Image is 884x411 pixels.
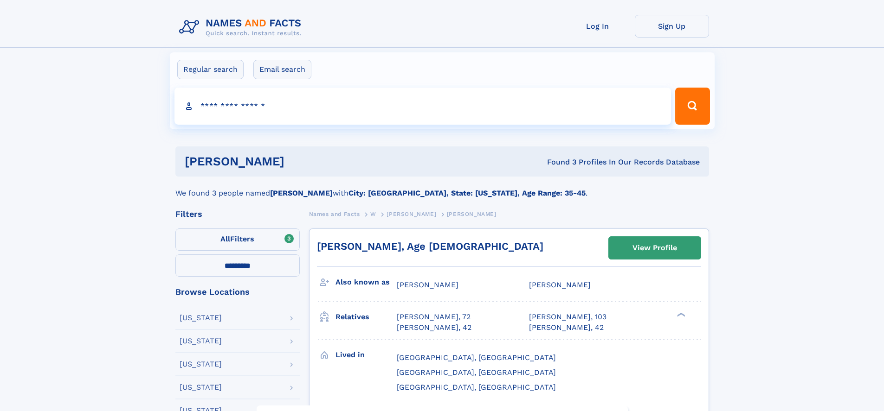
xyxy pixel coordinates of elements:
h3: Also known as [336,274,397,290]
a: [PERSON_NAME], 42 [397,322,471,333]
div: We found 3 people named with . [175,177,709,199]
div: View Profile [632,237,677,259]
img: Logo Names and Facts [175,15,309,40]
span: All [220,234,230,243]
a: W [370,208,376,220]
div: ❯ [675,312,686,318]
button: Search Button [675,88,710,125]
div: Browse Locations [175,288,300,296]
span: [GEOGRAPHIC_DATA], [GEOGRAPHIC_DATA] [397,353,556,362]
label: Regular search [177,60,244,79]
h1: [PERSON_NAME] [185,156,416,167]
span: [PERSON_NAME] [447,211,497,217]
label: Email search [253,60,311,79]
a: [PERSON_NAME], 103 [529,312,607,322]
a: [PERSON_NAME], 72 [397,312,471,322]
label: Filters [175,228,300,251]
a: Sign Up [635,15,709,38]
span: [GEOGRAPHIC_DATA], [GEOGRAPHIC_DATA] [397,383,556,392]
h3: Lived in [336,347,397,363]
div: [US_STATE] [180,360,222,368]
a: View Profile [609,237,701,259]
a: Names and Facts [309,208,360,220]
a: Log In [561,15,635,38]
div: [US_STATE] [180,314,222,322]
b: City: [GEOGRAPHIC_DATA], State: [US_STATE], Age Range: 35-45 [348,189,586,197]
b: [PERSON_NAME] [270,189,333,197]
span: [GEOGRAPHIC_DATA], [GEOGRAPHIC_DATA] [397,368,556,377]
h3: Relatives [336,309,397,325]
a: [PERSON_NAME] [387,208,436,220]
a: [PERSON_NAME], 42 [529,322,604,333]
span: W [370,211,376,217]
span: [PERSON_NAME] [397,280,458,289]
div: Found 3 Profiles In Our Records Database [416,157,700,167]
div: Filters [175,210,300,218]
a: [PERSON_NAME], Age [DEMOGRAPHIC_DATA] [317,240,543,252]
span: [PERSON_NAME] [529,280,591,289]
input: search input [174,88,671,125]
span: [PERSON_NAME] [387,211,436,217]
div: [US_STATE] [180,384,222,391]
div: [US_STATE] [180,337,222,345]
